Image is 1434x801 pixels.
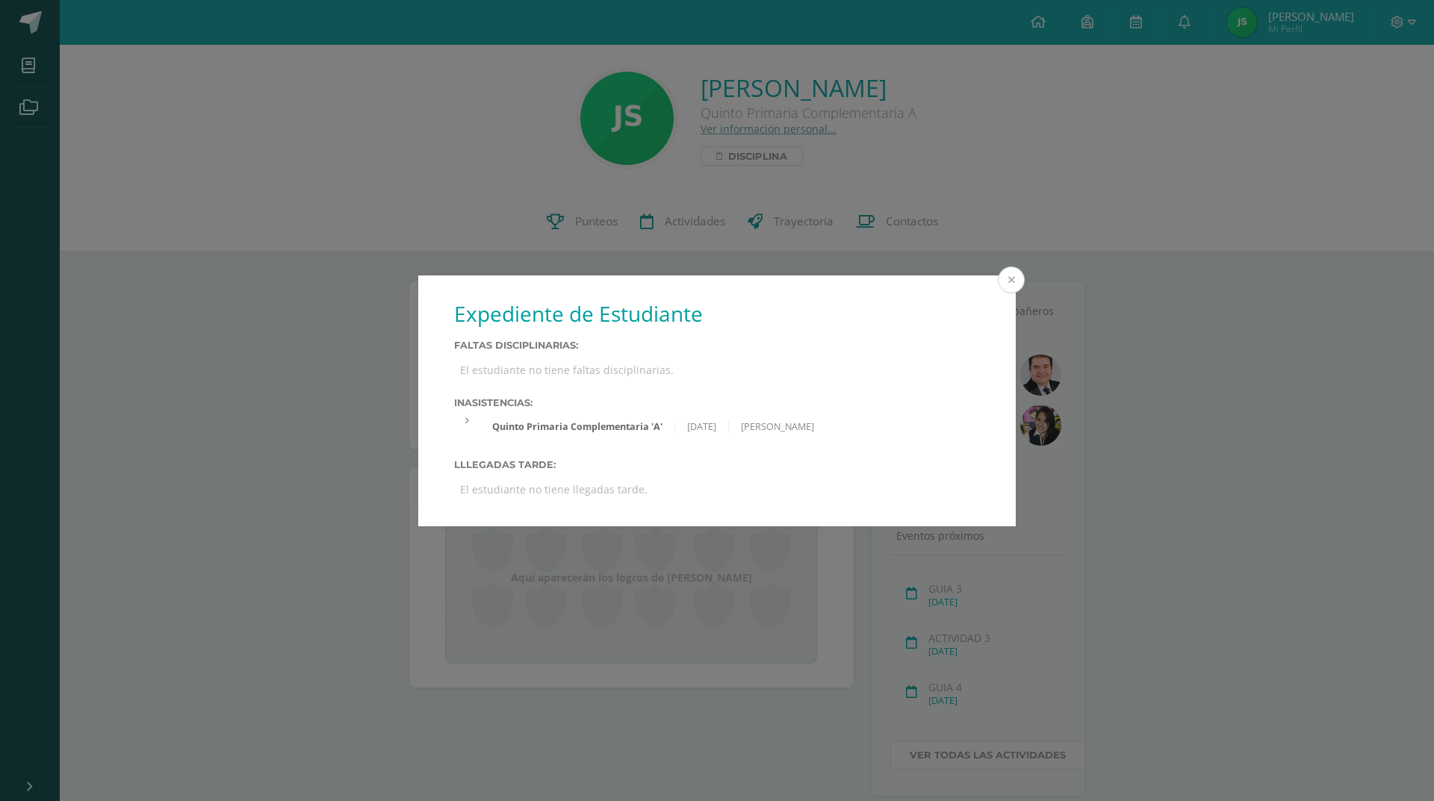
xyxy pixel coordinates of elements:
label: Lllegadas tarde: [454,459,980,470]
div: El estudiante no tiene llegadas tarde. [454,476,980,502]
label: Faltas Disciplinarias: [454,340,980,351]
button: Close (Esc) [998,267,1025,293]
div: [PERSON_NAME] [729,420,826,433]
div: El estudiante no tiene faltas disciplinarias. [454,357,980,383]
div: [DATE] [675,420,729,433]
h1: Expediente de Estudiante [454,299,980,328]
div: Quinto Primaria Complementaria 'A' [480,420,675,433]
label: Inasistencias: [454,397,980,408]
